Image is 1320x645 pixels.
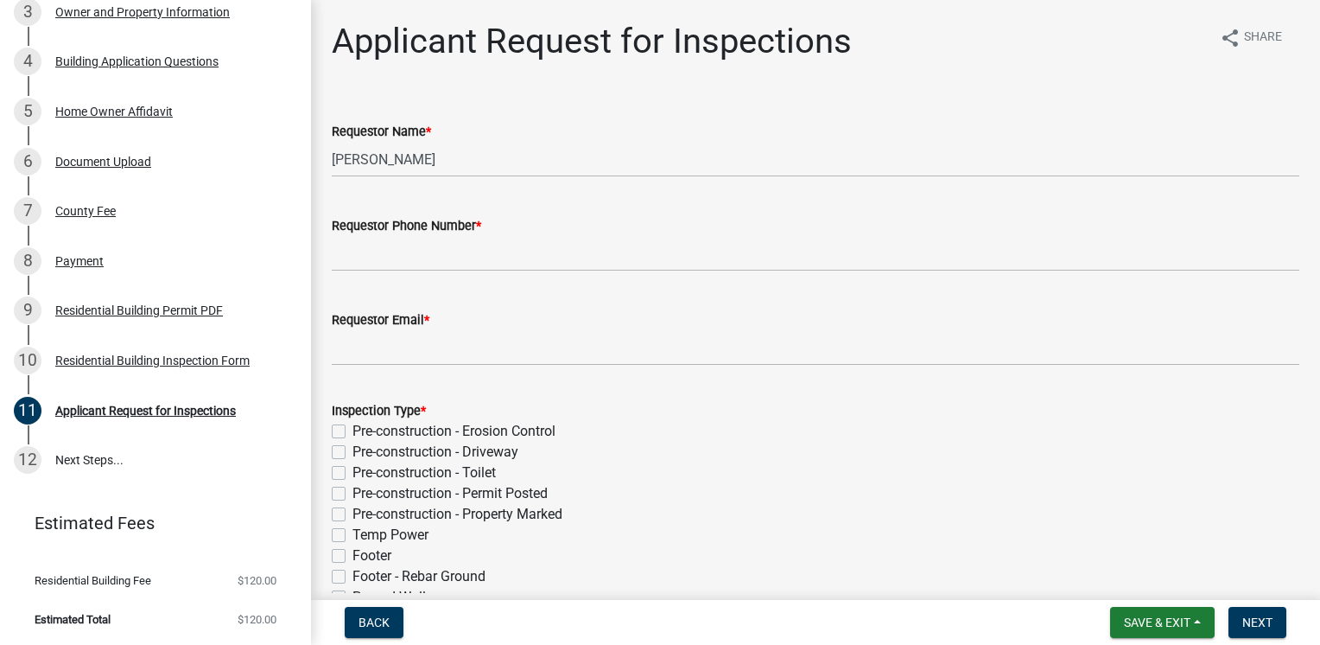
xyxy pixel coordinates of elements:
[332,406,426,418] label: Inspection Type
[332,220,481,233] label: Requestor Phone Number
[14,506,283,540] a: Estimated Fees
[238,614,276,625] span: $120.00
[35,614,111,625] span: Estimated Total
[352,546,391,566] label: Footer
[14,446,41,474] div: 12
[1242,616,1272,629] span: Next
[352,566,485,587] label: Footer - Rebar Ground
[352,421,555,442] label: Pre-construction - Erosion Control
[352,504,562,525] label: Pre-construction - Property Marked
[1244,28,1282,48] span: Share
[14,148,41,176] div: 6
[332,315,429,327] label: Requestor Email
[14,247,41,275] div: 8
[352,525,428,546] label: Temp Power
[345,607,403,638] button: Back
[1124,616,1190,629] span: Save & Exit
[332,21,852,62] h1: Applicant Request for Inspections
[1206,21,1296,54] button: shareShare
[55,405,236,417] div: Applicant Request for Inspections
[238,575,276,586] span: $120.00
[55,6,230,18] div: Owner and Property Information
[14,297,41,324] div: 9
[332,126,431,138] label: Requestor Name
[1228,607,1286,638] button: Next
[55,304,223,316] div: Residential Building Permit PDF
[14,98,41,125] div: 5
[14,397,41,425] div: 11
[55,156,151,168] div: Document Upload
[352,483,548,504] label: Pre-construction - Permit Posted
[14,48,41,75] div: 4
[1220,28,1241,48] i: share
[352,587,426,608] label: Poured Wall
[55,354,250,367] div: Residential Building Inspection Form
[352,442,518,463] label: Pre-construction - Driveway
[1110,607,1215,638] button: Save & Exit
[55,255,104,267] div: Payment
[55,55,219,67] div: Building Application Questions
[55,105,173,118] div: Home Owner Affidavit
[359,616,390,629] span: Back
[55,205,116,217] div: County Fee
[35,575,151,586] span: Residential Building Fee
[14,197,41,225] div: 7
[352,463,496,483] label: Pre-construction - Toilet
[14,347,41,374] div: 10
